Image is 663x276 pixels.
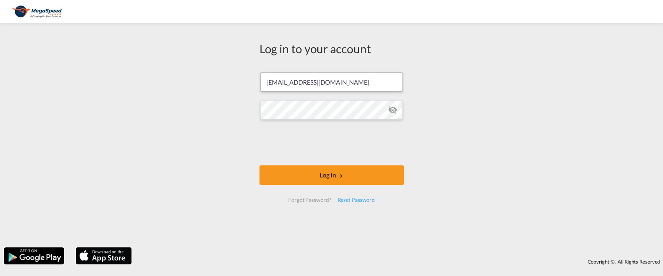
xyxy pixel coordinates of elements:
[3,246,65,265] img: google.png
[136,255,663,268] div: Copyright © . All Rights Reserved
[285,193,334,207] div: Forgot Password?
[273,127,391,158] iframe: reCAPTCHA
[260,72,403,92] input: Enter email/phone number
[388,105,397,115] md-icon: icon-eye-off
[75,246,132,265] img: apple.png
[259,165,404,185] button: LOGIN
[259,40,404,57] div: Log in to your account
[12,3,64,21] img: ad002ba0aea611eda5429768204679d3.JPG
[334,193,378,207] div: Reset Password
